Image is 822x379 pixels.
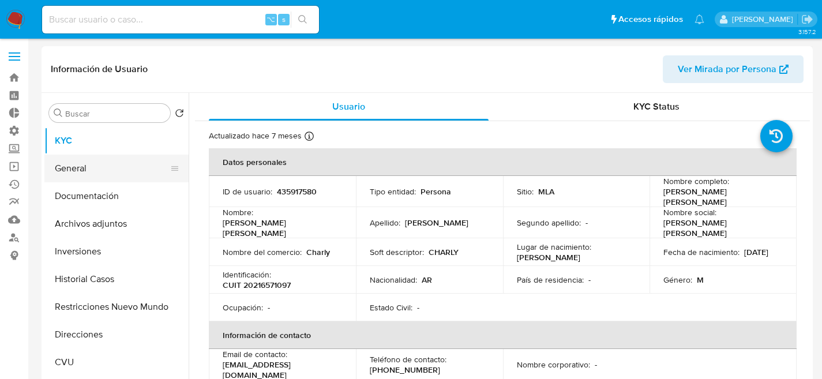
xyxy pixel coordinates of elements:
[732,14,797,25] p: facundo.marin@mercadolibre.com
[51,63,148,75] h1: Información de Usuario
[175,108,184,121] button: Volver al orden por defecto
[417,302,419,313] p: -
[370,217,400,228] p: Apellido :
[44,238,189,265] button: Inversiones
[421,186,451,197] p: Persona
[585,217,588,228] p: -
[223,349,287,359] p: Email de contacto :
[223,269,271,280] p: Identificación :
[663,217,778,238] p: [PERSON_NAME] [PERSON_NAME]
[332,100,365,113] span: Usuario
[306,247,330,257] p: Charly
[618,13,683,25] span: Accesos rápidos
[209,148,797,176] th: Datos personales
[44,127,189,155] button: KYC
[678,55,776,83] span: Ver Mirada por Persona
[422,275,432,285] p: AR
[370,247,424,257] p: Soft descriptor :
[517,242,591,252] p: Lugar de nacimiento :
[223,217,337,238] p: [PERSON_NAME] [PERSON_NAME]
[663,186,778,207] p: [PERSON_NAME] [PERSON_NAME]
[663,247,740,257] p: Fecha de nacimiento :
[277,186,317,197] p: 435917580
[370,354,446,365] p: Teléfono de contacto :
[370,302,412,313] p: Estado Civil :
[223,302,263,313] p: Ocupación :
[44,321,189,348] button: Direcciones
[744,247,768,257] p: [DATE]
[697,275,704,285] p: M
[44,293,189,321] button: Restricciones Nuevo Mundo
[588,275,591,285] p: -
[517,275,584,285] p: País de residencia :
[538,186,554,197] p: MLA
[663,275,692,285] p: Género :
[517,252,580,262] p: [PERSON_NAME]
[291,12,314,28] button: search-icon
[429,247,459,257] p: CHARLY
[405,217,468,228] p: [PERSON_NAME]
[44,210,189,238] button: Archivos adjuntos
[633,100,680,113] span: KYC Status
[663,55,804,83] button: Ver Mirada por Persona
[54,108,63,118] button: Buscar
[44,182,189,210] button: Documentación
[223,247,302,257] p: Nombre del comercio :
[517,217,581,228] p: Segundo apellido :
[370,186,416,197] p: Tipo entidad :
[44,155,179,182] button: General
[223,207,253,217] p: Nombre :
[801,13,813,25] a: Salir
[44,265,189,293] button: Historial Casos
[282,14,286,25] span: s
[44,348,189,376] button: CVU
[209,321,797,349] th: Información de contacto
[517,359,590,370] p: Nombre corporativo :
[663,207,716,217] p: Nombre social :
[65,108,166,119] input: Buscar
[517,186,534,197] p: Sitio :
[695,14,704,24] a: Notificaciones
[223,186,272,197] p: ID de usuario :
[42,12,319,27] input: Buscar usuario o caso...
[209,130,302,141] p: Actualizado hace 7 meses
[595,359,597,370] p: -
[223,280,291,290] p: CUIT 20216571097
[267,14,275,25] span: ⌥
[268,302,270,313] p: -
[370,275,417,285] p: Nacionalidad :
[663,176,729,186] p: Nombre completo :
[370,365,440,375] p: [PHONE_NUMBER]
